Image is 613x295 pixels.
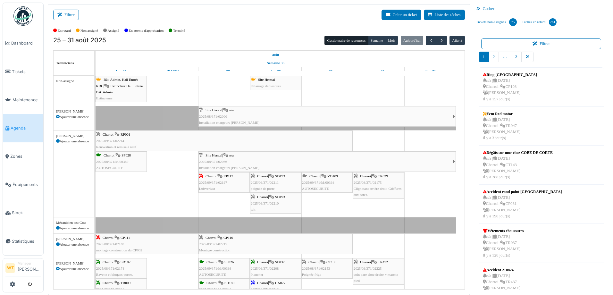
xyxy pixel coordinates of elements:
[308,260,319,264] span: Charroi
[302,181,334,184] span: 2025/09/371/M/00394
[424,10,465,20] a: Liste des tâches
[354,187,402,197] span: Clignotant arrière droit. Griffures aux côtés.
[199,173,249,192] div: |
[96,152,146,171] div: |
[96,107,112,113] span: Maladie
[509,18,517,26] div: 75
[360,260,371,264] span: Charroi
[114,67,128,75] a: 25 août 2025
[199,242,227,246] span: 2025/09/371/02215
[401,36,423,45] button: Aujourd'hui
[53,10,79,20] button: Filtrer
[96,139,124,143] span: 2025/09/371/02214
[479,52,489,62] a: 1
[199,187,215,190] span: Luftverlust
[56,225,92,231] div: Ajouter une absence
[56,139,92,144] div: Ajouter une absence
[549,18,557,26] div: 261
[223,236,233,240] span: CP110
[18,261,41,275] li: [PERSON_NAME]
[449,36,465,45] button: Aller à
[96,160,129,164] span: 2025/08/371/M/00369
[80,28,98,33] label: Non assigné
[199,166,259,170] span: Installation chargeurs [PERSON_NAME]
[271,51,281,59] a: 25 août 2025
[56,109,92,114] div: [PERSON_NAME]
[206,281,217,285] span: Charroi
[56,261,92,266] div: [PERSON_NAME]
[12,69,41,75] span: Tickets
[265,59,286,67] a: Semaine 35
[251,173,300,192] div: |
[483,111,521,117] div: Ecm Red motor
[229,153,234,157] span: n/a
[121,236,130,240] span: CP111
[12,238,41,244] span: Statistiques
[483,189,562,195] div: Accident rond point [GEOGRAPHIC_DATA]
[199,259,249,278] div: |
[96,242,124,246] span: 2025/08/371/02148
[206,174,216,178] span: Charroi
[129,28,164,33] label: En attente d'approbation
[199,248,231,252] span: Montage construction
[56,61,74,65] span: Techniciens
[326,260,336,264] span: CT138
[121,132,130,136] span: RP061
[104,153,114,157] span: Charroi
[309,174,320,178] span: Charroi
[474,13,519,31] a: Tickets non-assignés
[354,273,398,282] span: coin pare choc droite + marche pied
[3,86,43,114] a: Maintenance
[10,153,41,159] span: Zones
[371,67,386,75] a: 30 août 2025
[58,28,71,33] label: En retard
[327,174,338,178] span: VO109
[224,281,234,285] span: SD180
[229,108,234,112] span: n/a
[3,142,43,171] a: Zones
[96,96,113,100] span: Extincteurs
[3,57,43,86] a: Tickets
[199,160,227,164] span: 2025/08/371/02066
[206,260,217,264] span: Charroi
[53,37,106,44] h2: 25 – 31 août 2025
[251,181,279,184] span: 2025/09/371/02211
[483,117,521,141] div: n/a | [DATE] Charroi | TR047 [PERSON_NAME] Il y a 3 jour(s)
[258,78,275,81] span: Site Herstal
[206,108,223,112] span: Site Herstal
[354,259,403,284] div: |
[56,114,92,120] div: Ajouter une absence
[12,210,41,216] span: Stock
[489,52,499,62] a: 2
[96,273,133,276] span: Bavette et bloques portes.
[13,181,41,188] span: Équipements
[199,235,352,253] div: |
[13,97,41,103] span: Maintenance
[483,267,521,273] div: Accident 210824
[18,261,41,266] div: Manager
[96,145,137,149] span: Rénovation et remise à neuf
[121,281,130,285] span: TR009
[96,287,124,291] span: 2025/09/371/02201
[96,218,115,224] span: Vacances
[96,235,197,253] div: |
[257,281,268,285] span: Charroi
[275,260,285,264] span: SE032
[499,52,511,62] a: …
[199,114,227,118] span: 2025/08/371/02066
[199,287,231,291] span: 2025/09/371/M/00348
[251,84,281,88] span: Eclairage de Secours
[483,195,562,219] div: n/a | [DATE] Charroi | CP061 [PERSON_NAME] Il y a 190 jour(s)
[481,109,522,143] a: Ecm Red motor n/a |[DATE] Charroi |TR047 [PERSON_NAME]Il y a 3 jour(s)
[103,236,113,240] span: Charroi
[302,173,352,192] div: |
[302,187,329,190] span: AUTOSECURITE
[426,36,436,45] button: Précédent
[481,38,601,49] button: Filtrer
[3,171,43,199] a: Équipements
[385,36,398,45] button: Mois
[199,266,231,270] span: 2025/09/371/M/00393
[96,259,146,278] div: |
[103,281,113,285] span: Charroi
[354,266,382,270] span: 2025/09/371/02225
